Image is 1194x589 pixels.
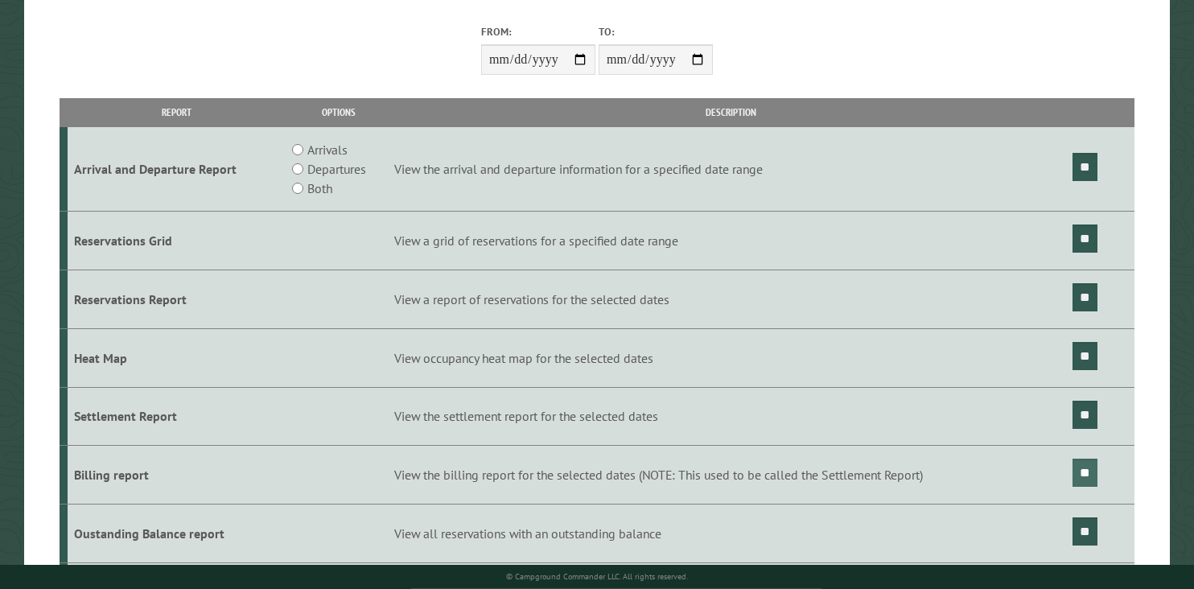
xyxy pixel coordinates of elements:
label: Both [307,179,332,198]
td: View all reservations with an outstanding balance [392,505,1070,563]
th: Description [392,98,1070,126]
td: View a grid of reservations for a specified date range [392,212,1070,270]
td: View the settlement report for the selected dates [392,387,1070,446]
small: © Campground Commander LLC. All rights reserved. [506,571,688,582]
td: Heat Map [68,328,286,387]
th: Options [286,98,391,126]
td: Reservations Grid [68,212,286,270]
td: Settlement Report [68,387,286,446]
label: From: [481,24,595,39]
label: Arrivals [307,140,348,159]
td: Billing report [68,446,286,505]
td: Reservations Report [68,270,286,328]
td: Arrival and Departure Report [68,127,286,212]
td: View the arrival and departure information for a specified date range [392,127,1070,212]
td: View occupancy heat map for the selected dates [392,328,1070,387]
label: To: [599,24,713,39]
td: View a report of reservations for the selected dates [392,270,1070,328]
label: Departures [307,159,366,179]
th: Report [68,98,286,126]
td: Oustanding Balance report [68,505,286,563]
td: View the billing report for the selected dates (NOTE: This used to be called the Settlement Report) [392,446,1070,505]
